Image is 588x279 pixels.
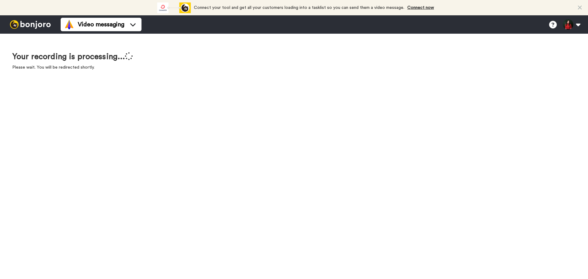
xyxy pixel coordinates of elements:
div: animation [157,2,191,13]
span: Video messaging [78,20,124,29]
img: bj-logo-header-white.svg [7,20,53,29]
p: Please wait. You will be redirected shortly. [12,64,133,70]
h1: Your recording is processing... [12,52,133,61]
img: vm-color.svg [64,20,74,29]
span: Connect your tool and get all your customers loading into a tasklist so you can send them a video... [194,6,404,10]
a: Connect now [407,6,434,10]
